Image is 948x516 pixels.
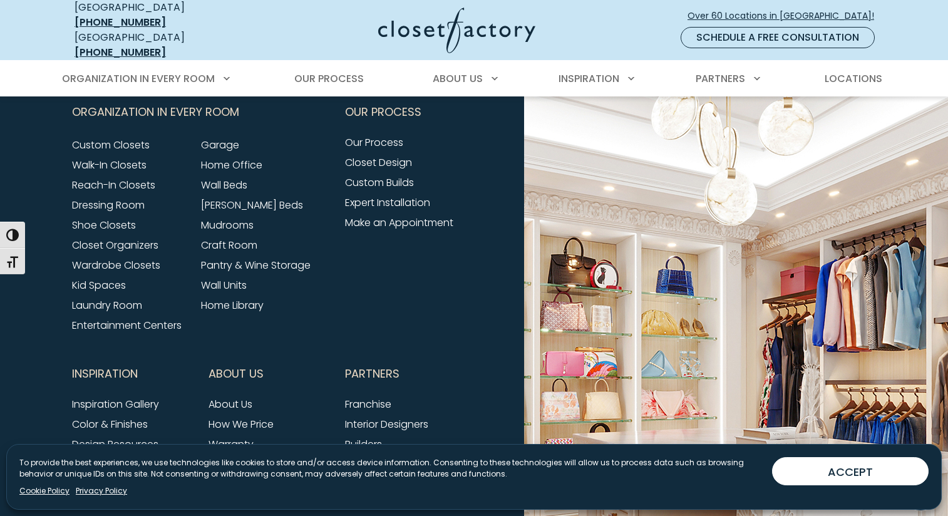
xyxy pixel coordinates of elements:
a: Color & Finishes [72,417,148,431]
a: About Us [209,397,252,411]
a: Inspiration Gallery [72,397,159,411]
a: Walk-In Closets [72,158,147,172]
button: Footer Subnav Button - Organization in Every Room [72,96,330,128]
a: Locations [209,497,256,512]
a: Warranty [209,437,254,452]
a: Laundry Room [72,298,142,312]
a: Entertainment Centers [72,318,182,333]
a: Custom Builds [345,175,414,190]
a: Home Library [201,298,264,312]
a: Our Process [345,135,403,150]
a: Builders [345,437,382,452]
a: Pantry & Wine Storage [201,258,311,272]
a: [PHONE_NUMBER] [75,15,166,29]
span: Partners [345,358,399,390]
div: [GEOGRAPHIC_DATA] [75,30,256,60]
a: Interior Designers [345,417,428,431]
a: Closet Organizers [72,238,158,252]
a: Home Office [201,158,262,172]
span: Over 60 Locations in [GEOGRAPHIC_DATA]! [688,9,884,23]
span: Inspiration [559,71,619,86]
span: Inspiration [72,358,138,390]
a: Wardrobe Closets [72,258,160,272]
a: Cookie Policy [19,485,70,497]
a: Wall Units [201,278,247,292]
button: Footer Subnav Button - Inspiration [72,358,193,390]
nav: Primary Menu [53,61,895,96]
span: Organization in Every Room [72,96,239,128]
button: Footer Subnav Button - Our Process [345,96,466,128]
span: About Us [433,71,483,86]
a: Custom Closets [72,138,150,152]
a: Kid Spaces [72,278,126,292]
a: Garage [201,138,239,152]
a: How We Price [209,417,274,431]
img: Closet Factory Logo [378,8,535,53]
a: Shoe Closets [72,218,136,232]
a: Privacy Policy [76,485,127,497]
a: Schedule a Free Consultation [681,27,875,48]
a: Closet Design [345,155,412,170]
p: To provide the best experiences, we use technologies like cookies to store and/or access device i... [19,457,762,480]
a: [PHONE_NUMBER] [75,45,166,59]
span: Locations [825,71,882,86]
a: [PERSON_NAME] Beds [201,198,303,212]
button: Footer Subnav Button - Partners [345,358,466,390]
span: Organization in Every Room [62,71,215,86]
span: Our Process [345,96,421,128]
a: Mudrooms [201,218,254,232]
span: About Us [209,358,264,390]
button: ACCEPT [772,457,929,485]
a: Franchise [345,397,391,411]
a: Wall Beds [201,178,247,192]
span: Partners [696,71,745,86]
a: Design Resources [72,437,158,452]
a: Expert Installation [345,195,430,210]
a: Reach-In Closets [72,178,155,192]
button: Footer Subnav Button - About Us [209,358,330,390]
a: Dressing Room [72,198,145,212]
span: Our Process [294,71,364,86]
a: Craft Room [201,238,257,252]
a: Make an Appointment [345,215,453,230]
a: Over 60 Locations in [GEOGRAPHIC_DATA]! [687,5,885,27]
